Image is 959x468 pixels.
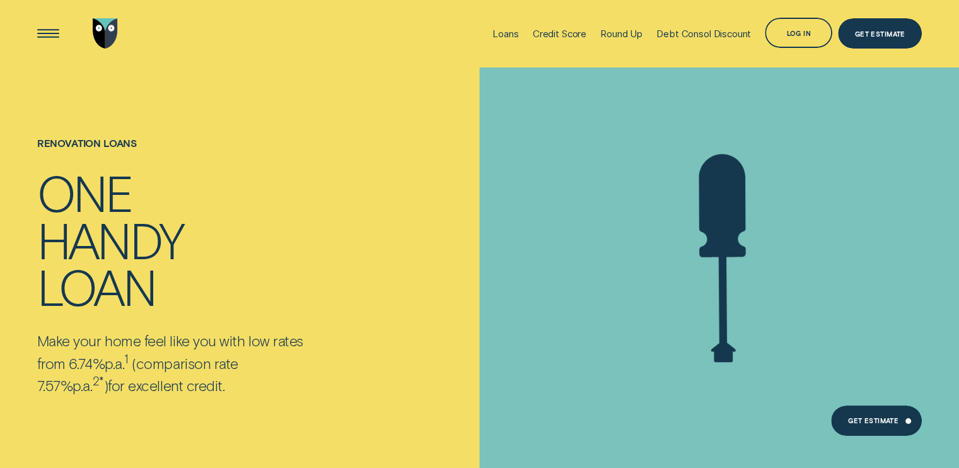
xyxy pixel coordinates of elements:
div: Credit Score [533,28,586,40]
span: p.a. [105,354,124,372]
a: Get Estimate [838,18,922,49]
div: handy [37,216,183,262]
span: p.a. [73,377,92,394]
span: Per Annum [73,377,92,394]
a: Get Estimate [831,406,922,436]
div: Debt Consol Discount [656,28,751,40]
img: Wisr [93,18,118,49]
button: Log in [765,18,832,48]
div: Loans [492,28,518,40]
span: Per Annum [105,354,124,372]
div: One [37,168,132,215]
div: Round Up [600,28,642,40]
p: Make your home feel like you with low rates from 6.74% comparison rate 7.57% for excellent credit. [37,332,328,395]
sup: 1 [124,351,129,366]
button: Open Menu [33,18,63,49]
h4: One handy loan [37,168,328,309]
span: ( [132,354,136,372]
span: ) [104,377,108,394]
h1: Renovation loans [37,137,328,168]
div: loan [37,262,156,309]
